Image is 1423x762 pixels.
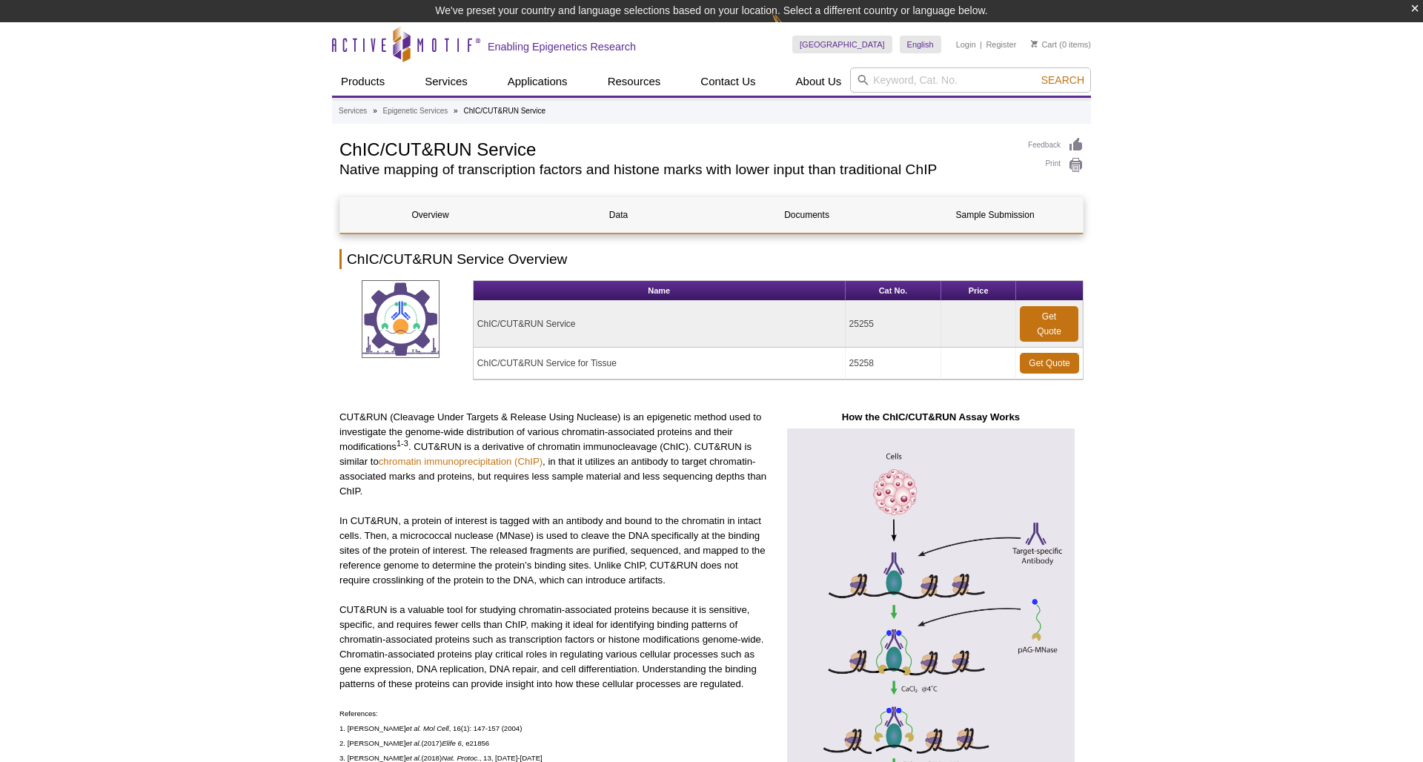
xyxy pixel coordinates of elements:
[941,281,1016,301] th: Price
[1031,36,1091,53] li: (0 items)
[1020,353,1079,374] a: Get Quote
[397,439,408,448] sup: 1-3
[416,67,477,96] a: Services
[379,456,543,467] a: chromatin immunoprecipitation (ChIP)
[339,249,1084,269] h2: ChIC/CUT&RUN Service Overview
[339,137,1013,159] h1: ChIC/CUT&RUN Service
[1041,74,1084,86] span: Search
[463,107,545,115] li: ChIC/CUT&RUN Service
[846,281,942,301] th: Cat No.
[442,739,462,747] em: Elife 6
[1031,39,1057,50] a: Cart
[406,754,422,762] em: et al.
[474,301,846,348] td: ChIC/CUT&RUN Service
[1020,306,1078,342] a: Get Quote
[499,67,577,96] a: Applications
[339,514,767,588] p: In CUT&RUN, a protein of interest is tagged with an antibody and bound to the chromatin in intact...
[842,411,1020,423] strong: How the ChIC/CUT&RUN Assay Works
[488,40,636,53] h2: Enabling Epigenetics Research
[332,67,394,96] a: Products
[339,603,767,692] p: CUT&RUN is a valuable tool for studying chromatin-associated proteins because it is sensitive, sp...
[528,197,709,233] a: Data
[339,163,1013,176] h2: Native mapping of transcription factors and histone marks with lower input than traditional ChIP
[905,197,1085,233] a: Sample Submission
[850,67,1091,93] input: Keyword, Cat. No.
[340,197,520,233] a: Overview
[474,281,846,301] th: Name
[1031,40,1038,47] img: Your Cart
[772,11,811,46] img: Change Here
[1037,73,1089,87] button: Search
[599,67,670,96] a: Resources
[792,36,892,53] a: [GEOGRAPHIC_DATA]
[1028,137,1084,153] a: Feedback
[787,67,851,96] a: About Us
[846,348,942,380] td: 25258
[423,724,449,732] em: Mol Cell
[846,301,942,348] td: 25255
[339,410,767,499] p: CUT&RUN (Cleavage Under Targets & Release Using Nuclease) is an epigenetic method used to investi...
[900,36,941,53] a: English
[406,739,422,747] em: et al.
[986,39,1016,50] a: Register
[454,107,458,115] li: »
[474,348,846,380] td: ChIC/CUT&RUN Service for Tissue
[442,754,480,762] em: Nat. Protoc.
[406,724,422,732] em: et al.
[382,105,448,118] a: Epigenetic Services
[1028,157,1084,173] a: Print
[362,280,439,358] img: ChIC/CUT&RUN Service
[691,67,764,96] a: Contact Us
[980,36,982,53] li: |
[373,107,377,115] li: »
[717,197,897,233] a: Documents
[339,105,367,118] a: Services
[956,39,976,50] a: Login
